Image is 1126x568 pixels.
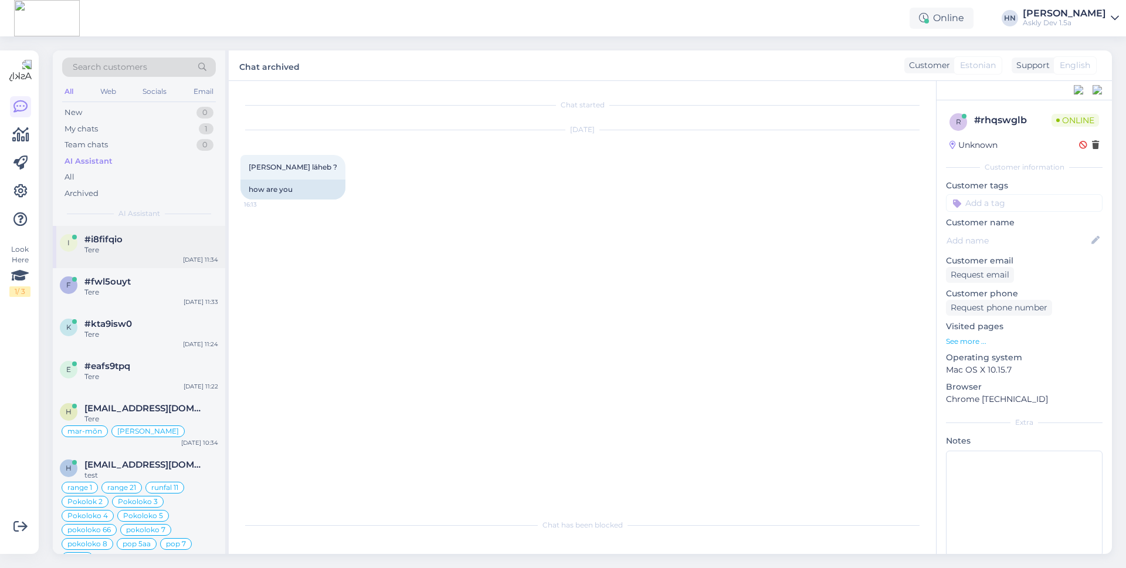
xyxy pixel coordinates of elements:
[542,520,623,530] span: Chat has been blocked
[67,512,108,519] span: Pokoloko 4
[66,280,71,289] span: f
[1023,9,1119,28] a: [PERSON_NAME]Askly Dev 1.5a
[65,155,113,167] div: AI Assistant
[98,84,118,99] div: Web
[946,435,1103,447] p: Notes
[67,484,92,491] span: range 1
[956,117,961,126] span: r
[84,245,218,255] div: Tere
[183,255,218,264] div: [DATE] 11:34
[67,238,70,247] span: i
[946,162,1103,173] div: Customer information
[118,208,160,219] span: AI Assistant
[239,58,300,73] label: Chat archived
[184,297,218,306] div: [DATE] 11:33
[946,194,1103,212] input: Add a tag
[191,84,216,99] div: Email
[249,163,337,171] span: [PERSON_NAME] läheb ?
[66,365,71,374] span: e
[62,84,76,99] div: All
[946,336,1103,347] p: See more ...
[67,428,102,435] span: mar-mõn
[904,59,950,72] div: Customer
[151,484,178,491] span: runfal 11
[1093,85,1103,96] img: zendesk
[946,255,1103,267] p: Customer email
[1023,18,1106,28] div: Askly Dev 1.5a
[67,498,103,505] span: Pokolok 2
[66,407,72,416] span: h
[946,393,1103,405] p: Chrome [TECHNICAL_ID]
[946,180,1103,192] p: Customer tags
[123,540,151,547] span: pop 5aa
[140,84,169,99] div: Socials
[84,414,218,424] div: Tere
[66,464,72,472] span: h
[1052,114,1099,127] span: Online
[84,371,218,382] div: Tere
[946,364,1103,376] p: Mac OS X 10.15.7
[199,123,213,135] div: 1
[65,188,99,200] div: Archived
[67,526,111,533] span: pokoloko 66
[946,320,1103,333] p: Visited pages
[949,139,998,151] div: Unknown
[181,438,218,447] div: [DATE] 10:34
[910,8,974,29] div: Online
[9,60,32,82] img: Askly Logo
[240,100,924,110] div: Chat started
[1060,59,1090,72] span: English
[1012,59,1050,72] div: Support
[84,319,132,329] span: #kta9isw0
[946,417,1103,428] div: Extra
[244,200,288,209] span: 16:13
[946,381,1103,393] p: Browser
[240,124,924,135] div: [DATE]
[84,329,218,340] div: Tere
[65,171,74,183] div: All
[84,361,130,371] span: #eafs9tpq
[65,139,108,151] div: Team chats
[66,323,72,332] span: k
[196,139,213,151] div: 0
[1023,9,1106,18] div: [PERSON_NAME]
[946,217,1103,229] p: Customer name
[184,382,218,391] div: [DATE] 11:22
[240,180,345,200] div: how are you
[118,498,158,505] span: Pokoloko 3
[84,459,206,470] span: h.niinemae@gmail.com
[1074,85,1084,96] img: pd
[946,267,1014,283] div: Request email
[974,113,1052,127] div: # rhqswglb
[9,244,30,297] div: Look Here
[1002,10,1018,26] div: HN
[166,540,186,547] span: pop 7
[84,234,123,245] span: #i8fifqio
[107,484,136,491] span: range 21
[84,287,218,297] div: Tere
[123,512,163,519] span: Pokoloko 5
[84,470,218,481] div: test
[946,300,1052,316] div: Request phone number
[67,540,107,547] span: pokoloko 8
[84,403,206,414] span: hans@askly.me
[183,340,218,349] div: [DATE] 11:24
[65,123,98,135] div: My chats
[946,288,1103,300] p: Customer phone
[196,107,213,119] div: 0
[65,107,82,119] div: New
[117,428,179,435] span: [PERSON_NAME]
[73,61,147,73] span: Search customers
[946,351,1103,364] p: Operating system
[84,276,131,287] span: #fwl5ouyt
[947,234,1089,247] input: Add name
[126,526,165,533] span: pokoloko 7
[9,286,30,297] div: 1 / 3
[960,59,996,72] span: Estonian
